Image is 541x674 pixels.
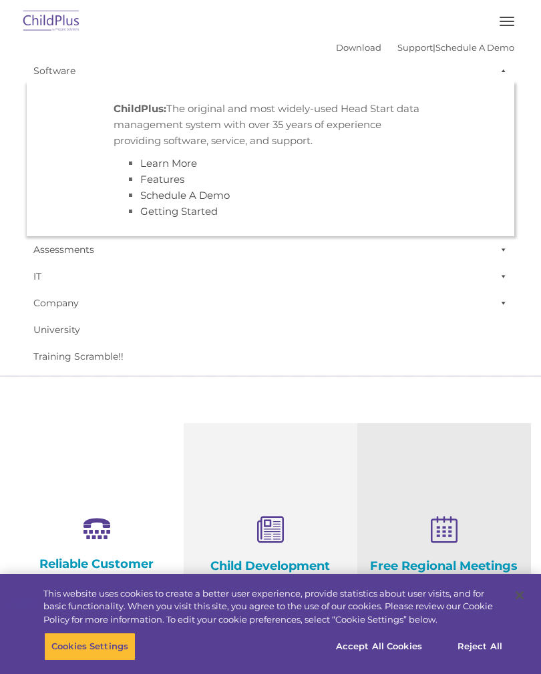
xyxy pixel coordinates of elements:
div: This website uses cookies to create a better user experience, provide statistics about user visit... [43,587,504,627]
a: IT [27,263,514,290]
a: Support [397,42,433,53]
h4: Reliable Customer Support [20,557,174,586]
font: | [336,42,514,53]
p: The original and most widely-used Head Start data management system with over 35 years of experie... [114,101,427,149]
a: Schedule A Demo [435,42,514,53]
button: Reject All [438,633,522,661]
h4: Child Development Assessments in ChildPlus [194,559,347,603]
button: Accept All Cookies [329,633,429,661]
strong: ChildPlus: [114,102,166,115]
button: Close [505,581,534,610]
img: ChildPlus by Procare Solutions [20,6,83,37]
a: Schedule A Demo [140,189,230,202]
a: Getting Started [140,205,218,218]
a: University [27,316,514,343]
a: Company [27,290,514,316]
a: Training Scramble!! [27,343,514,370]
a: Assessments [27,236,514,263]
a: Software [27,57,514,84]
a: Features [140,173,184,186]
h4: Free Regional Meetings [367,559,521,573]
a: Learn More [140,157,197,170]
a: Download [336,42,381,53]
button: Cookies Settings [44,633,136,661]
